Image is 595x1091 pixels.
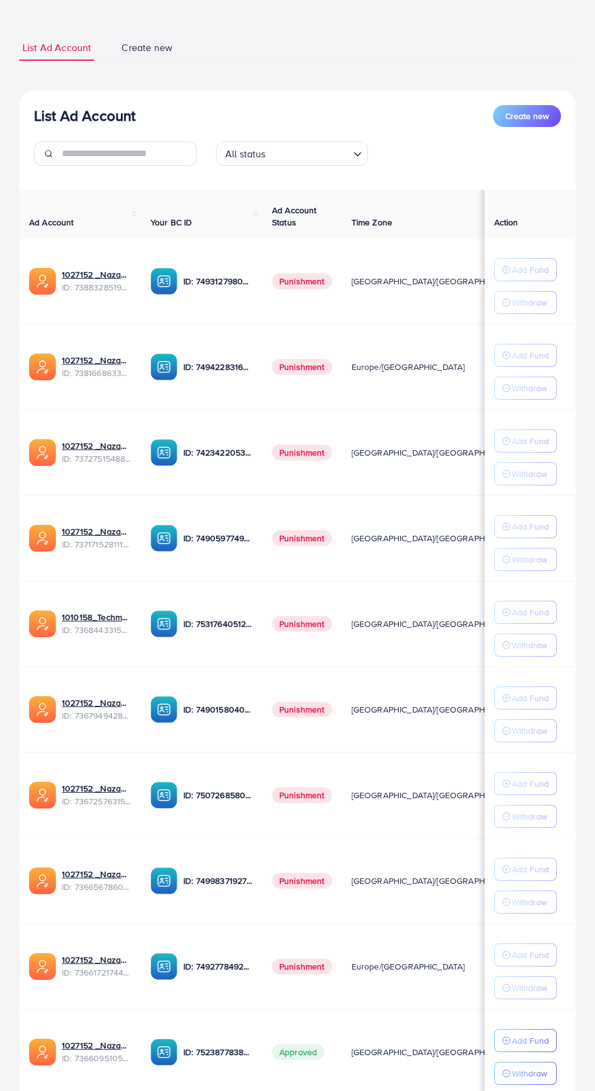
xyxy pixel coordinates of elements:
[272,204,317,228] span: Ad Account Status
[512,809,547,824] p: Withdraw
[29,439,56,466] img: ic-ads-acc.e4c84228.svg
[62,611,131,623] a: 1010158_Techmanistan pk acc_1715599413927
[512,381,547,395] p: Withdraw
[494,943,557,966] button: Add Fund
[62,954,131,979] div: <span class='underline'>1027152 _Nazaagency_018</span></br>7366172174454882305
[494,634,557,657] button: Withdraw
[62,881,131,893] span: ID: 7366567860828749825
[512,295,547,310] p: Withdraw
[62,1052,131,1064] span: ID: 7366095105679261697
[29,354,56,380] img: ic-ads-acc.e4c84228.svg
[505,110,549,122] span: Create new
[62,525,131,550] div: <span class='underline'>1027152 _Nazaagency_04</span></br>7371715281112170513
[272,959,332,974] span: Punishment
[494,719,557,742] button: Withdraw
[62,795,131,807] span: ID: 7367257631523782657
[223,145,268,163] span: All status
[493,105,561,127] button: Create new
[183,959,253,974] p: ID: 7492778492849930241
[121,41,172,55] span: Create new
[543,1036,586,1082] iframe: Chat
[272,359,332,375] span: Punishment
[352,361,465,373] span: Europe/[GEOGRAPHIC_DATA]
[22,41,91,55] span: List Ad Account
[62,440,131,465] div: <span class='underline'>1027152 _Nazaagency_007</span></br>7372751548805726224
[494,344,557,367] button: Add Fund
[494,515,557,538] button: Add Fund
[62,354,131,366] a: 1027152 _Nazaagency_023
[62,611,131,636] div: <span class='underline'>1010158_Techmanistan pk acc_1715599413927</span></br>7368443315504726017
[352,446,520,459] span: [GEOGRAPHIC_DATA]/[GEOGRAPHIC_DATA]
[272,702,332,717] span: Punishment
[183,874,253,888] p: ID: 7499837192777400321
[183,531,253,545] p: ID: 7490597749134508040
[512,862,549,877] p: Add Fund
[494,291,557,314] button: Withdraw
[183,445,253,460] p: ID: 7423422053648285697
[183,788,253,802] p: ID: 7507268580682137618
[151,610,177,637] img: ic-ba-acc.ded83a64.svg
[29,216,74,228] span: Ad Account
[62,525,131,538] a: 1027152 _Nazaagency_04
[29,867,56,894] img: ic-ads-acc.e4c84228.svg
[272,616,332,632] span: Punishment
[494,429,557,453] button: Add Fund
[216,142,368,166] div: Search for option
[352,1046,520,1058] span: [GEOGRAPHIC_DATA]/[GEOGRAPHIC_DATA]
[494,858,557,881] button: Add Fund
[494,686,557,710] button: Add Fund
[272,530,332,546] span: Punishment
[352,875,520,887] span: [GEOGRAPHIC_DATA]/[GEOGRAPHIC_DATA]
[183,1045,253,1059] p: ID: 7523877838957576209
[62,354,131,379] div: <span class='underline'>1027152 _Nazaagency_023</span></br>7381668633665093648
[272,787,332,803] span: Punishment
[62,782,131,795] a: 1027152 _Nazaagency_016
[62,367,131,379] span: ID: 7381668633665093648
[62,868,131,880] a: 1027152 _Nazaagency_0051
[62,268,131,281] a: 1027152 _Nazaagency_019
[494,805,557,828] button: Withdraw
[62,782,131,807] div: <span class='underline'>1027152 _Nazaagency_016</span></br>7367257631523782657
[494,216,518,228] span: Action
[352,216,392,228] span: Time Zone
[494,976,557,999] button: Withdraw
[62,624,131,636] span: ID: 7368443315504726017
[272,273,332,289] span: Punishment
[34,107,135,125] h3: List Ad Account
[352,703,520,716] span: [GEOGRAPHIC_DATA]/[GEOGRAPHIC_DATA]
[494,772,557,795] button: Add Fund
[512,895,547,909] p: Withdraw
[512,262,549,277] p: Add Fund
[512,980,547,995] p: Withdraw
[151,953,177,980] img: ic-ba-acc.ded83a64.svg
[151,782,177,809] img: ic-ba-acc.ded83a64.svg
[512,434,549,448] p: Add Fund
[62,697,131,722] div: <span class='underline'>1027152 _Nazaagency_003</span></br>7367949428067450896
[352,532,520,544] span: [GEOGRAPHIC_DATA]/[GEOGRAPHIC_DATA]
[494,548,557,571] button: Withdraw
[62,697,131,709] a: 1027152 _Nazaagency_003
[512,552,547,567] p: Withdraw
[29,696,56,723] img: ic-ads-acc.e4c84228.svg
[183,702,253,717] p: ID: 7490158040596217873
[512,723,547,738] p: Withdraw
[512,948,549,962] p: Add Fund
[62,281,131,293] span: ID: 7388328519014645761
[183,360,253,374] p: ID: 7494228316518858759
[494,1029,557,1052] button: Add Fund
[62,966,131,979] span: ID: 7366172174454882305
[494,377,557,400] button: Withdraw
[29,1039,56,1065] img: ic-ads-acc.e4c84228.svg
[494,1062,557,1085] button: Withdraw
[494,258,557,281] button: Add Fund
[512,467,547,481] p: Withdraw
[352,275,520,287] span: [GEOGRAPHIC_DATA]/[GEOGRAPHIC_DATA]
[29,782,56,809] img: ic-ads-acc.e4c84228.svg
[151,1039,177,1065] img: ic-ba-acc.ded83a64.svg
[512,348,549,363] p: Add Fund
[151,354,177,380] img: ic-ba-acc.ded83a64.svg
[62,268,131,293] div: <span class='underline'>1027152 _Nazaagency_019</span></br>7388328519014645761
[151,525,177,552] img: ic-ba-acc.ded83a64.svg
[29,268,56,295] img: ic-ads-acc.e4c84228.svg
[272,873,332,889] span: Punishment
